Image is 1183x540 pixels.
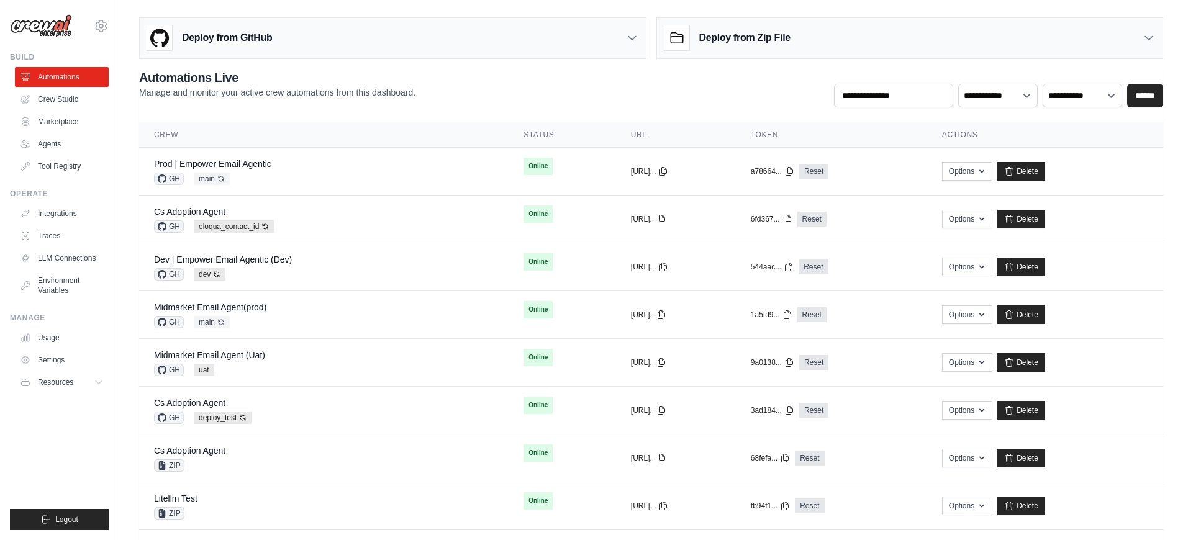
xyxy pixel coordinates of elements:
a: Delete [997,162,1045,181]
a: Reset [799,355,828,370]
a: Reset [799,403,828,418]
a: Reset [797,307,827,322]
button: 6fd367... [751,214,792,224]
a: Prod | Empower Email Agentic [154,159,271,169]
a: Crew Studio [15,89,109,109]
a: Litellm Test [154,493,197,503]
div: Build [10,52,109,62]
a: Reset [797,212,827,227]
h3: Deploy from GitHub [182,30,272,45]
a: Agents [15,134,109,154]
a: Reset [795,498,824,513]
button: 9a0138... [751,358,794,367]
a: Cs Adoption Agent [154,207,225,217]
a: Reset [799,164,828,179]
button: 544aac... [751,262,794,272]
a: LLM Connections [15,248,109,268]
a: Delete [997,449,1045,467]
span: Online [524,492,553,510]
th: URL [616,122,736,148]
span: Online [524,349,553,366]
img: GitHub Logo [147,25,172,50]
button: Options [942,497,992,515]
span: GH [154,268,184,281]
span: GH [154,173,184,185]
button: Resources [15,372,109,392]
span: ZIP [154,507,184,520]
button: fb94f1... [751,501,790,511]
span: Online [524,158,553,175]
a: Automations [15,67,109,87]
a: Delete [997,305,1045,324]
a: Environment Variables [15,271,109,300]
a: Cs Adoption Agent [154,446,225,456]
th: Crew [139,122,509,148]
span: Online [524,205,553,223]
h3: Deploy from Zip File [699,30,791,45]
th: Status [509,122,616,148]
a: Usage [15,328,109,348]
button: Options [942,162,992,181]
th: Actions [927,122,1163,148]
span: main [194,173,230,185]
p: Manage and monitor your active crew automations from this dashboard. [139,86,415,99]
a: Delete [997,497,1045,515]
span: Resources [38,377,73,387]
button: Options [942,305,992,324]
h2: Automations Live [139,69,415,86]
a: Delete [997,353,1045,372]
button: 68fefa... [751,453,790,463]
span: Online [524,301,553,318]
button: a78664... [751,166,794,176]
button: 3ad184... [751,405,794,415]
span: GH [154,220,184,233]
a: Dev | Empower Email Agentic (Dev) [154,254,292,264]
div: Manage [10,313,109,323]
a: Midmarket Email Agent (Uat) [154,350,265,360]
button: Options [942,449,992,467]
span: dev [194,268,225,281]
span: deploy_test [194,412,252,424]
span: GH [154,364,184,376]
button: Logout [10,509,109,530]
img: Logo [10,14,72,38]
a: Delete [997,258,1045,276]
span: GH [154,412,184,424]
button: Options [942,353,992,372]
button: Options [942,210,992,228]
a: Reset [795,451,824,466]
a: Marketplace [15,112,109,132]
div: Operate [10,189,109,199]
button: 1a5fd9... [751,310,792,320]
a: Delete [997,210,1045,228]
button: Options [942,258,992,276]
span: ZIP [154,459,184,472]
a: Settings [15,350,109,370]
a: Traces [15,226,109,246]
span: uat [194,364,214,376]
span: eloqua_contact_id [194,220,274,233]
span: Online [524,444,553,462]
th: Token [736,122,927,148]
a: Integrations [15,204,109,223]
a: Tool Registry [15,156,109,176]
span: GH [154,316,184,328]
a: Reset [799,259,828,274]
span: Logout [55,515,78,524]
button: Options [942,401,992,420]
a: Delete [997,401,1045,420]
span: Online [524,397,553,414]
a: Midmarket Email Agent(prod) [154,302,266,312]
a: Cs Adoption Agent [154,398,225,408]
span: main [194,316,230,328]
span: Online [524,253,553,271]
